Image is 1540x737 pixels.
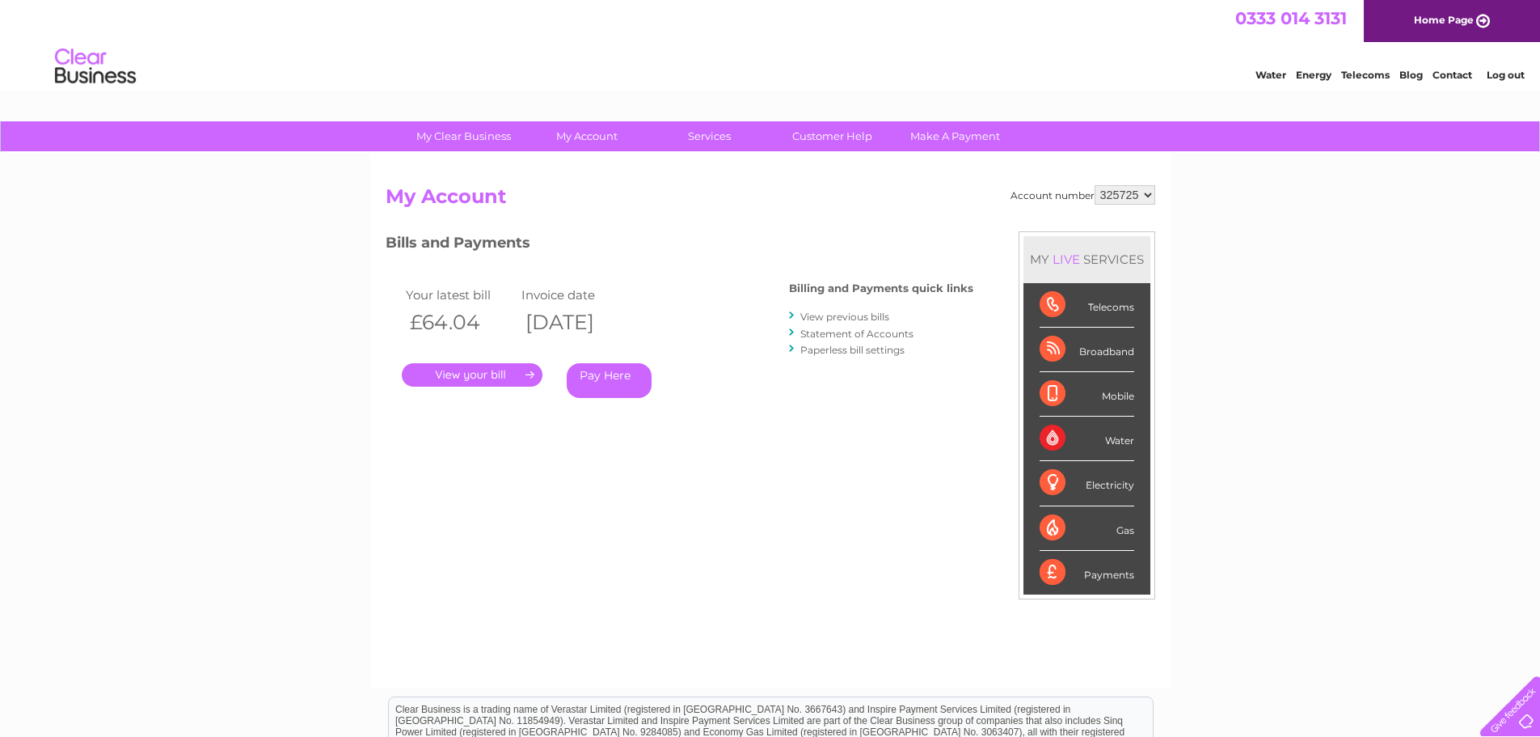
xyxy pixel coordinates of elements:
[800,344,905,356] a: Paperless bill settings
[517,306,634,339] th: [DATE]
[1296,69,1331,81] a: Energy
[1235,8,1347,28] a: 0333 014 3131
[1040,461,1134,506] div: Electricity
[1010,185,1155,205] div: Account number
[1040,551,1134,595] div: Payments
[800,328,913,340] a: Statement of Accounts
[1487,69,1525,81] a: Log out
[1049,252,1083,267] div: LIVE
[402,306,518,339] th: £64.04
[1040,506,1134,551] div: Gas
[1040,328,1134,372] div: Broadband
[1399,69,1423,81] a: Blog
[520,121,653,151] a: My Account
[789,282,973,294] h4: Billing and Payments quick links
[800,311,889,323] a: View previous bills
[1040,372,1134,417] div: Mobile
[643,121,776,151] a: Services
[386,231,973,260] h3: Bills and Payments
[766,121,899,151] a: Customer Help
[1040,283,1134,328] div: Telecoms
[386,185,1155,216] h2: My Account
[1255,69,1286,81] a: Water
[402,284,518,306] td: Your latest bill
[1432,69,1472,81] a: Contact
[54,42,137,91] img: logo.png
[888,121,1022,151] a: Make A Payment
[1040,417,1134,461] div: Water
[397,121,530,151] a: My Clear Business
[389,9,1153,78] div: Clear Business is a trading name of Verastar Limited (registered in [GEOGRAPHIC_DATA] No. 3667643...
[1023,236,1150,282] div: MY SERVICES
[517,284,634,306] td: Invoice date
[402,363,542,387] a: .
[567,363,652,398] a: Pay Here
[1341,69,1390,81] a: Telecoms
